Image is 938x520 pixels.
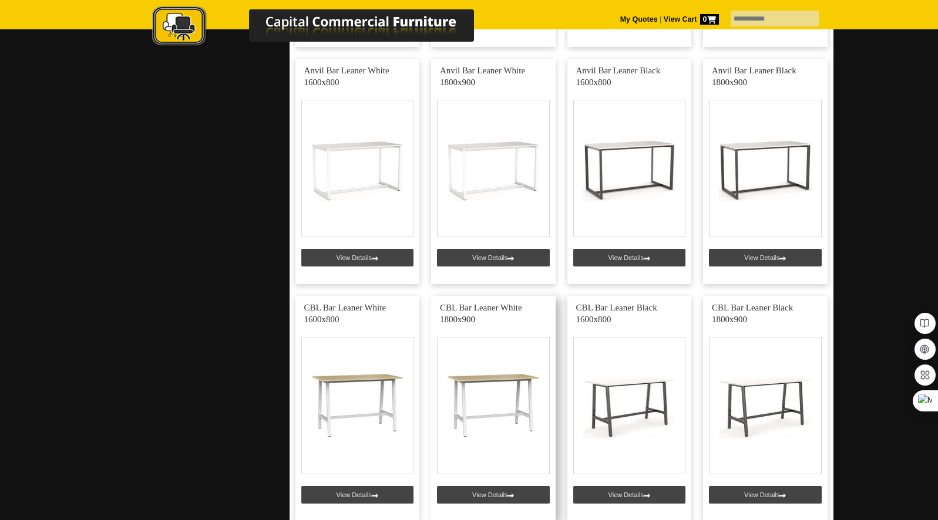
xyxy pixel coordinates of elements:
[664,15,719,23] strong: View Cart
[120,6,531,49] img: Capital Commercial Furniture Logo
[620,15,658,23] a: My Quotes
[700,14,719,25] span: 0
[120,6,531,52] a: Capital Commercial Furniture Logo
[661,15,718,23] a: View Cart0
